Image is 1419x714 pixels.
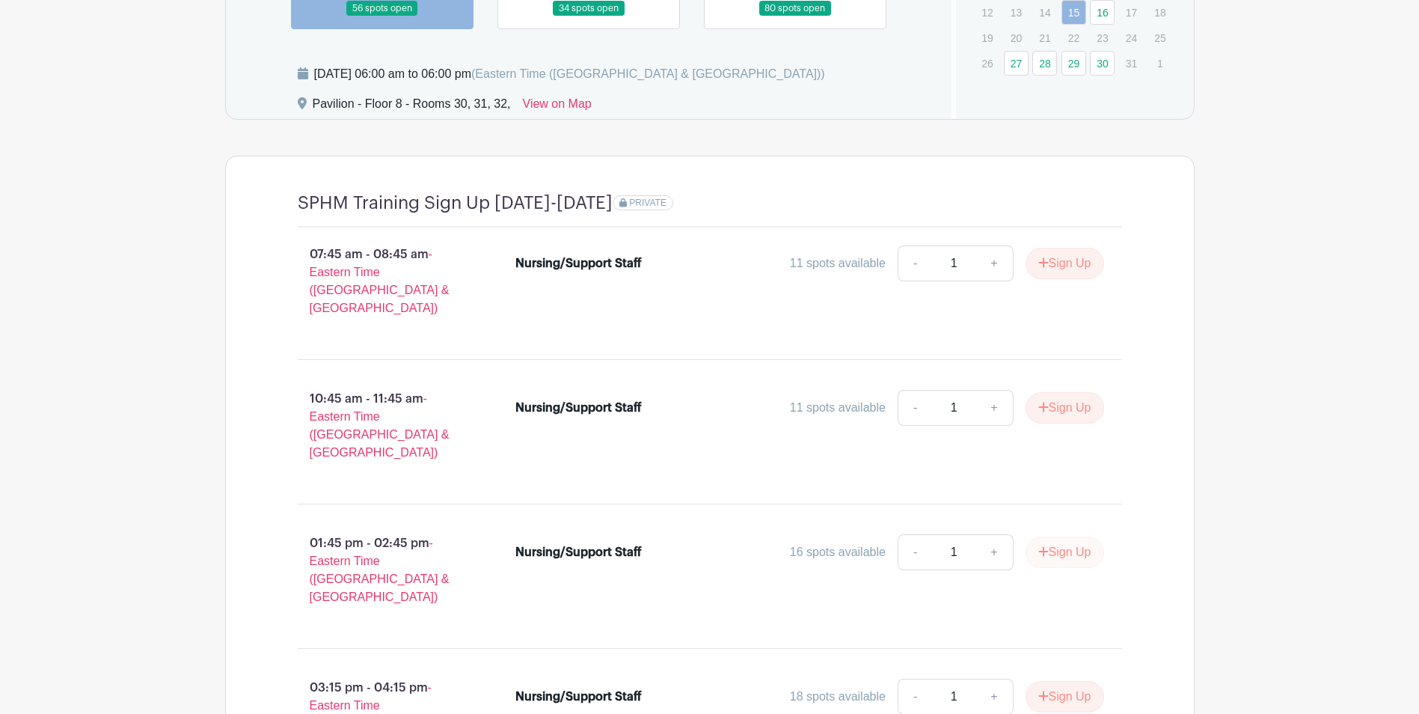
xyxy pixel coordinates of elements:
a: 27 [1004,51,1029,76]
p: 17 [1119,1,1144,24]
p: 19 [975,26,999,49]
p: 24 [1119,26,1144,49]
p: 12 [975,1,999,24]
a: - [898,534,932,570]
p: 14 [1032,1,1057,24]
p: 07:45 am - 08:45 am [274,239,492,323]
a: 30 [1090,51,1115,76]
p: 1 [1147,52,1172,75]
div: Nursing/Support Staff [515,543,642,561]
div: Pavilion - Floor 8 - Rooms 30, 31, 32, [313,95,511,119]
a: + [975,390,1013,426]
button: Sign Up [1026,537,1104,568]
div: 11 spots available [790,254,886,272]
a: 28 [1032,51,1057,76]
p: 10:45 am - 11:45 am [274,384,492,468]
p: 13 [1004,1,1029,24]
a: + [975,534,1013,570]
div: 18 spots available [790,688,886,706]
a: - [898,245,932,281]
a: + [975,245,1013,281]
span: - Eastern Time ([GEOGRAPHIC_DATA] & [GEOGRAPHIC_DATA]) [310,248,450,314]
p: 26 [975,52,999,75]
div: 16 spots available [790,543,886,561]
button: Sign Up [1026,392,1104,424]
a: 29 [1061,51,1086,76]
a: - [898,390,932,426]
button: Sign Up [1026,248,1104,279]
span: PRIVATE [629,198,666,208]
h4: SPHM Training Sign Up [DATE]-[DATE] [298,192,613,214]
div: Nursing/Support Staff [515,399,642,417]
span: - Eastern Time ([GEOGRAPHIC_DATA] & [GEOGRAPHIC_DATA]) [310,537,450,603]
button: Sign Up [1026,681,1104,713]
div: Nursing/Support Staff [515,254,642,272]
p: 25 [1147,26,1172,49]
span: - Eastern Time ([GEOGRAPHIC_DATA] & [GEOGRAPHIC_DATA]) [310,392,450,459]
p: 23 [1090,26,1115,49]
p: 31 [1119,52,1144,75]
div: 11 spots available [790,399,886,417]
a: View on Map [523,95,592,119]
div: Nursing/Support Staff [515,688,642,706]
p: 22 [1061,26,1086,49]
p: 18 [1147,1,1172,24]
span: (Eastern Time ([GEOGRAPHIC_DATA] & [GEOGRAPHIC_DATA])) [471,67,825,80]
p: 20 [1004,26,1029,49]
p: 21 [1032,26,1057,49]
p: 01:45 pm - 02:45 pm [274,528,492,612]
div: [DATE] 06:00 am to 06:00 pm [314,65,825,83]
